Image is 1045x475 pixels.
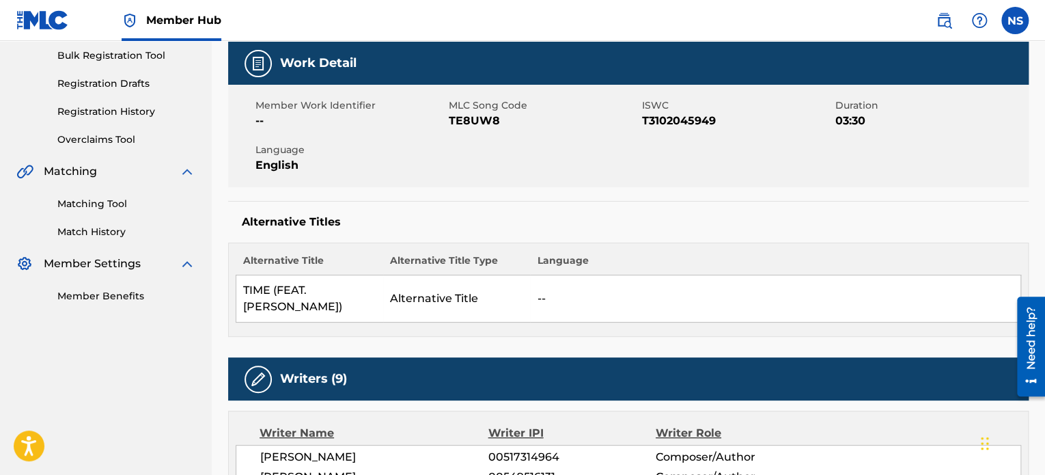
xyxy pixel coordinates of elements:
[449,98,639,113] span: MLC Song Code
[642,98,832,113] span: ISWC
[57,289,195,303] a: Member Benefits
[449,113,639,129] span: TE8UW8
[488,425,656,442] div: Writer IPI
[255,98,445,113] span: Member Work Identifier
[236,254,383,275] th: Alternative Title
[57,225,195,239] a: Match History
[977,409,1045,475] iframe: Chat Widget
[57,197,195,211] a: Matching Tool
[642,113,832,129] span: T3102045949
[122,12,138,29] img: Top Rightsholder
[530,275,1020,323] td: --
[930,7,958,34] a: Public Search
[57,49,195,63] a: Bulk Registration Tool
[835,98,1025,113] span: Duration
[936,12,952,29] img: search
[383,275,530,323] td: Alternative Title
[44,163,97,180] span: Matching
[179,163,195,180] img: expand
[1007,292,1045,402] iframe: Resource Center
[146,12,221,28] span: Member Hub
[16,10,69,30] img: MLC Logo
[656,449,808,465] span: Composer/Author
[242,215,1015,229] h5: Alternative Titles
[1001,7,1029,34] div: User Menu
[656,425,808,442] div: Writer Role
[971,12,988,29] img: help
[179,256,195,272] img: expand
[57,77,195,91] a: Registration Drafts
[835,113,1025,129] span: 03:30
[383,254,530,275] th: Alternative Title Type
[530,254,1020,275] th: Language
[250,55,266,72] img: Work Detail
[16,163,33,180] img: Matching
[966,7,993,34] div: Help
[57,133,195,147] a: Overclaims Tool
[44,256,141,272] span: Member Settings
[255,143,445,157] span: Language
[255,113,445,129] span: --
[260,425,488,442] div: Writer Name
[280,371,347,387] h5: Writers (9)
[981,423,989,464] div: Drag
[236,275,383,323] td: TIME (FEAT. [PERSON_NAME])
[250,371,266,388] img: Writers
[255,157,445,174] span: English
[260,449,488,465] span: [PERSON_NAME]
[57,105,195,119] a: Registration History
[280,55,357,71] h5: Work Detail
[488,449,656,465] span: 00517314964
[16,256,33,272] img: Member Settings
